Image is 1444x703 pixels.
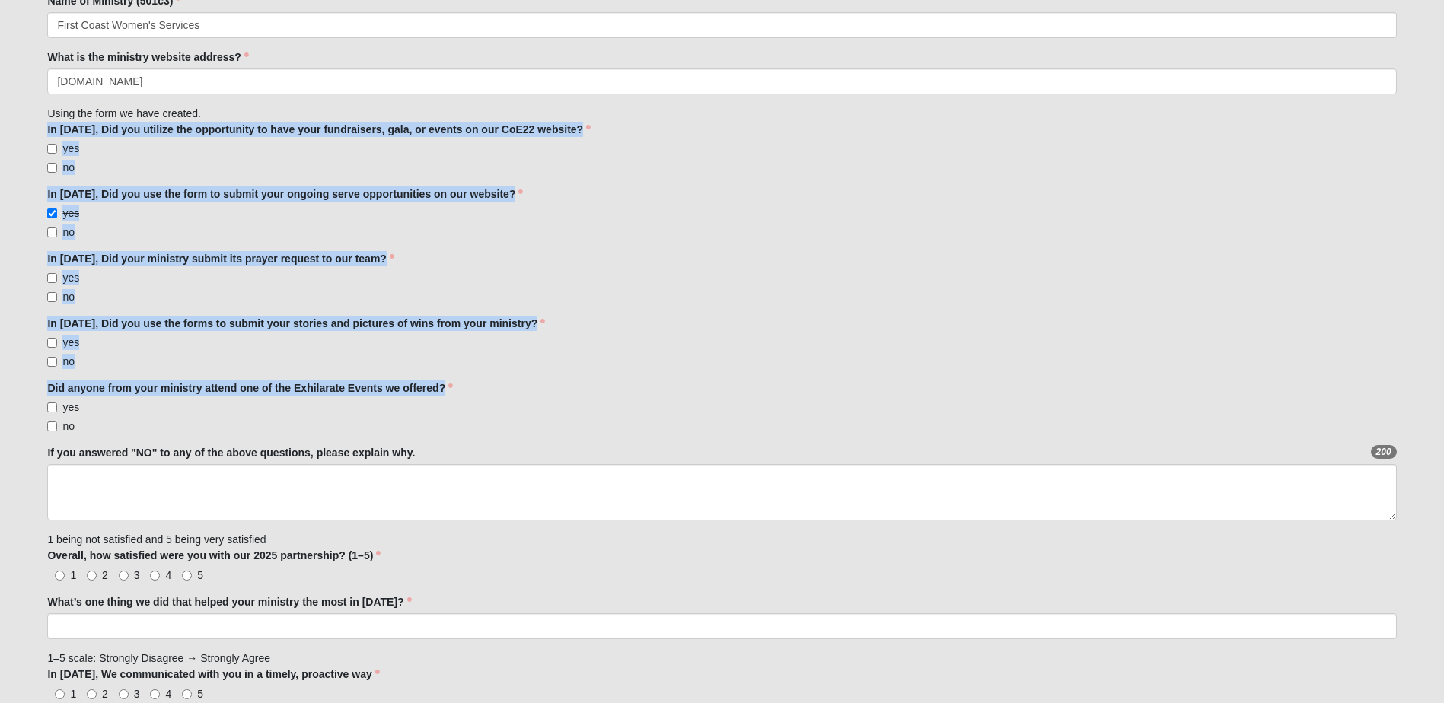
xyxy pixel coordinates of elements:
[102,569,108,581] span: 2
[47,357,57,367] input: no
[87,571,97,581] input: 2
[47,402,57,412] input: yes
[62,142,79,154] span: yes
[87,689,97,699] input: 2
[119,571,129,581] input: 3
[47,227,57,237] input: no
[47,122,591,137] label: In [DATE], Did you utilize the opportunity to have your fundraisers, gala, or events on our CoE22...
[47,273,57,283] input: yes
[165,688,171,700] span: 4
[62,226,75,238] span: no
[62,207,79,219] span: yes
[62,401,79,413] span: yes
[1371,445,1397,459] em: 200
[102,688,108,700] span: 2
[134,569,140,581] span: 3
[55,689,65,699] input: 1
[62,161,75,173] span: no
[70,688,76,700] span: 1
[47,666,379,682] label: In [DATE], We communicated with you in a timely, proactive way
[47,548,381,563] label: Overall, how satisfied were you with our 2025 partnership? (1–5)
[47,163,57,173] input: no
[150,571,160,581] input: 4
[47,316,545,331] label: In [DATE], Did you use the forms to submit your stories and pictures of wins from your ministry?
[47,208,57,218] input: yes
[150,689,160,699] input: 4
[62,355,75,367] span: no
[47,251,394,266] label: In [DATE], Did your ministry submit its prayer request to our team?
[62,336,79,348] span: yes
[47,186,523,202] label: In [DATE], Did you use the form to submit your ongoing serve opportunities on our website?
[182,571,192,581] input: 5
[134,688,140,700] span: 3
[119,689,129,699] input: 3
[182,689,192,699] input: 5
[47,144,57,154] input: yes
[47,421,57,431] input: no
[47,594,411,609] label: What’s one thing we did that helped your ministry the most in [DATE]?
[70,569,76,581] span: 1
[55,571,65,581] input: 1
[47,338,57,348] input: yes
[197,688,203,700] span: 5
[47,380,453,396] label: Did anyone from your ministry attend one of the Exhilarate Events we offered?
[165,569,171,581] span: 4
[62,291,75,303] span: no
[47,292,57,302] input: no
[197,569,203,581] span: 5
[47,445,415,460] label: If you answered "NO" to any of the above questions, please explain why.
[47,49,248,65] label: What is the ministry website address?
[62,420,75,432] span: no
[62,272,79,284] span: yes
